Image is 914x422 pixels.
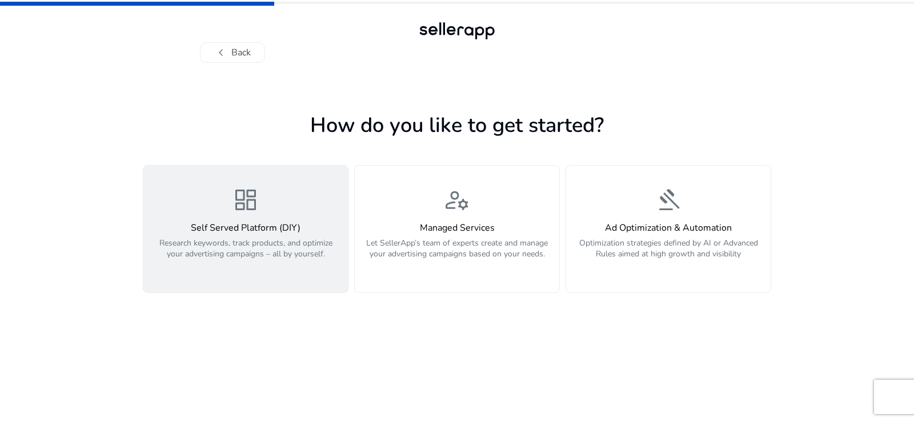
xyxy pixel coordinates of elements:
[573,238,764,272] p: Optimization strategies defined by AI or Advanced Rules aimed at high growth and visibility
[566,165,771,293] button: gavelAd Optimization & AutomationOptimization strategies defined by AI or Advanced Rules aimed at...
[150,223,341,234] h4: Self Served Platform (DIY)
[362,223,552,234] h4: Managed Services
[200,42,265,63] button: chevron_leftBack
[573,223,764,234] h4: Ad Optimization & Automation
[354,165,560,293] button: manage_accountsManaged ServicesLet SellerApp’s team of experts create and manage your advertising...
[143,165,348,293] button: dashboardSelf Served Platform (DIY)Research keywords, track products, and optimize your advertisi...
[214,46,228,59] span: chevron_left
[362,238,552,272] p: Let SellerApp’s team of experts create and manage your advertising campaigns based on your needs.
[232,186,259,214] span: dashboard
[143,113,771,138] h1: How do you like to get started?
[150,238,341,272] p: Research keywords, track products, and optimize your advertising campaigns – all by yourself.
[443,186,471,214] span: manage_accounts
[655,186,682,214] span: gavel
